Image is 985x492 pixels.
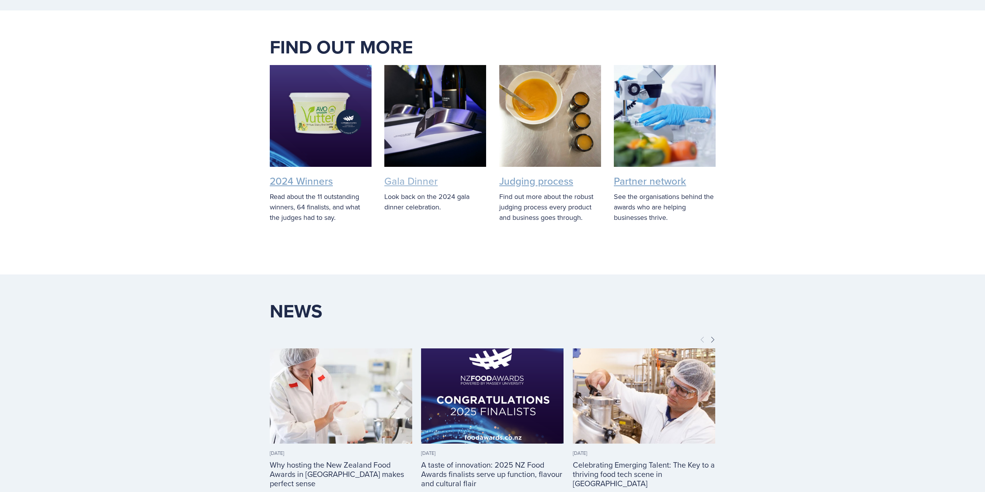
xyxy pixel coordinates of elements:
[573,348,715,444] a: Celebrating Emerging Talent: The Key to a thriving food tech scene in New Zealand
[421,325,564,467] img: A taste of innovation: 2025 NZ Food Awards finalists serve up function, flavour and cultural flair
[270,35,716,58] h1: FIND OUT MORE
[699,336,706,343] span: Previous
[421,449,435,456] time: [DATE]
[270,459,404,489] a: Why hosting the New Zealand Food Awards in [GEOGRAPHIC_DATA] makes perfect sense
[421,459,562,489] a: A taste of innovation: 2025 NZ Food Awards finalists serve up function, flavour and cultural flair
[384,174,438,188] a: Gala Dinner
[499,174,573,188] a: Judging process
[270,299,716,322] h1: News
[573,459,715,489] a: Celebrating Emerging Talent: The Key to a thriving food tech scene in [GEOGRAPHIC_DATA]
[614,174,686,188] a: Partner network
[384,191,486,212] p: Look back on the 2024 gala dinner celebration.
[270,191,372,223] p: Read about the 11 outstanding winners, 64 finalists, and what the judges had to say.
[499,191,601,223] p: Find out more about the robust judging process every product and business goes through.
[421,348,564,444] a: A taste of innovation: 2025 NZ Food Awards finalists serve up function, flavour and cultural flair
[270,449,284,456] time: [DATE]
[270,348,412,444] a: Why hosting the New Zealand Food Awards in Palmy makes perfect sense
[573,449,587,456] time: [DATE]
[614,191,716,223] p: See the organisations behind the awards who are helping businesses thrive.
[573,325,715,467] img: Celebrating Emerging Talent: The Key to a thriving food tech scene in New Zealand
[270,174,333,188] a: 2024 Winners
[709,336,716,343] span: Next
[270,325,412,467] img: Why hosting the New Zealand Food Awards in Palmy makes perfect sense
